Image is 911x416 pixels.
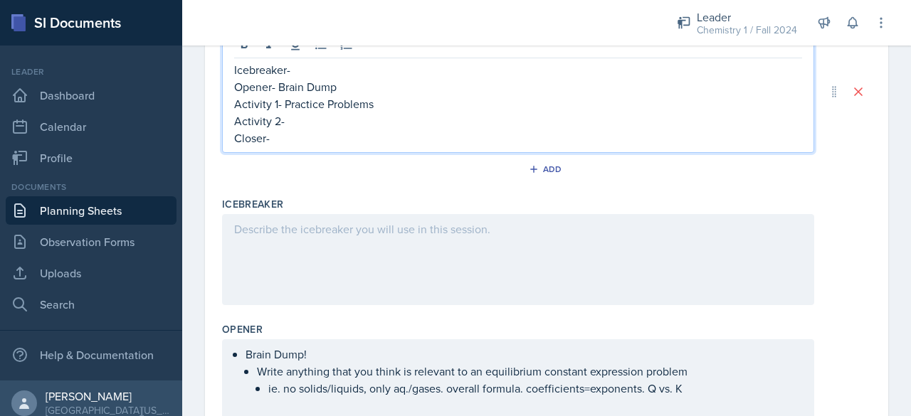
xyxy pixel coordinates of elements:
[6,112,177,141] a: Calendar
[46,389,171,403] div: [PERSON_NAME]
[6,341,177,369] div: Help & Documentation
[6,228,177,256] a: Observation Forms
[697,23,797,38] div: Chemistry 1 / Fall 2024
[246,346,802,363] p: Brain Dump!
[6,290,177,319] a: Search
[234,78,802,95] p: Opener- Brain Dump
[532,164,562,175] div: Add
[524,159,570,180] button: Add
[268,380,802,397] p: ie. no solids/liquids, only aq./gases. overall formula. coefficients=exponents. Q vs. K
[257,363,802,380] p: Write anything that you think is relevant to an equilibrium constant expression problem
[6,196,177,225] a: Planning Sheets
[234,112,802,129] p: Activity 2-
[222,322,263,336] label: Opener
[6,181,177,193] div: Documents
[6,81,177,110] a: Dashboard
[697,9,797,26] div: Leader
[6,259,177,287] a: Uploads
[6,144,177,172] a: Profile
[6,65,177,78] div: Leader
[234,95,802,112] p: Activity 1- Practice Problems
[222,197,284,211] label: Icebreaker
[234,129,802,146] p: Closer-
[234,61,802,78] p: Icebreaker-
